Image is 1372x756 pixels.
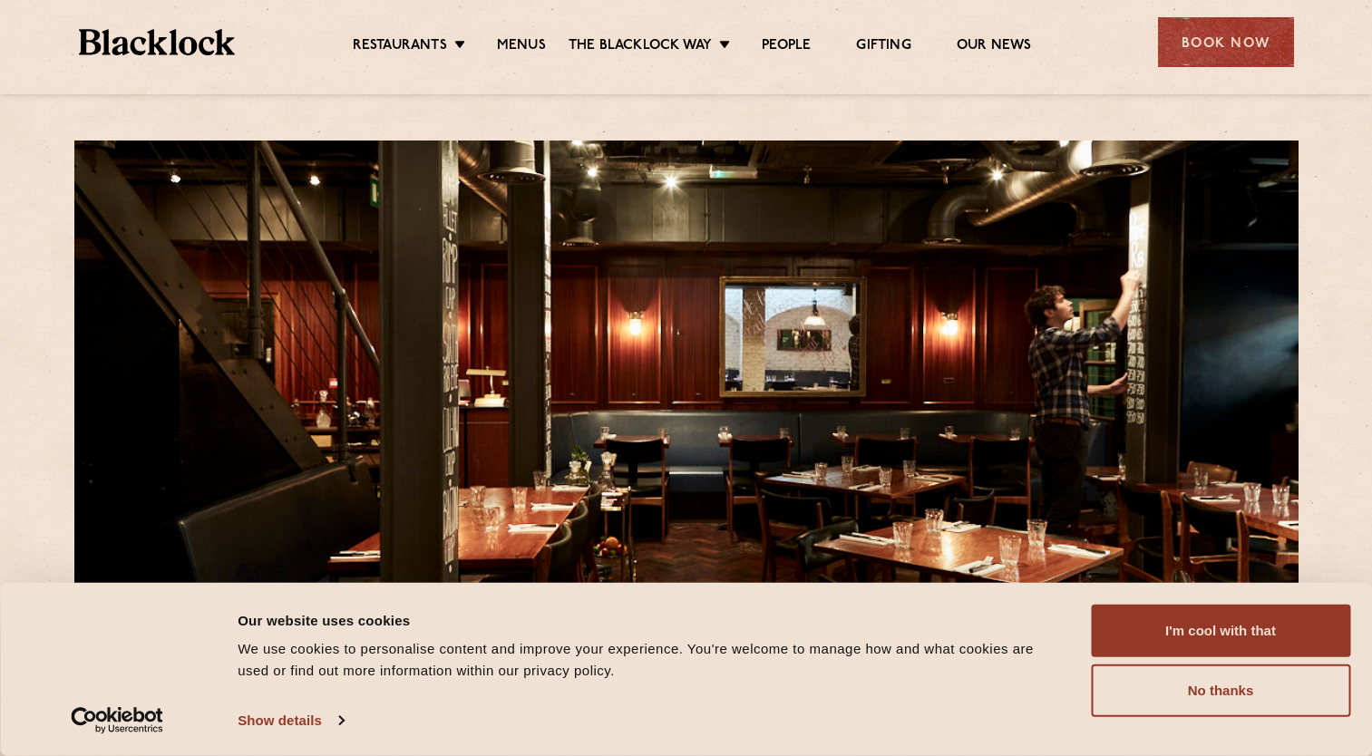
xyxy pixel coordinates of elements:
[238,609,1050,631] div: Our website uses cookies
[497,37,546,57] a: Menus
[1091,664,1350,717] button: No thanks
[856,37,910,57] a: Gifting
[957,37,1032,57] a: Our News
[762,37,811,57] a: People
[238,707,343,734] a: Show details
[1091,605,1350,657] button: I'm cool with that
[1158,17,1294,67] div: Book Now
[353,37,447,57] a: Restaurants
[238,638,1050,682] div: We use cookies to personalise content and improve your experience. You're welcome to manage how a...
[569,37,712,57] a: The Blacklock Way
[79,29,236,55] img: BL_Textured_Logo-footer-cropped.svg
[38,707,197,734] a: Usercentrics Cookiebot - opens in a new window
